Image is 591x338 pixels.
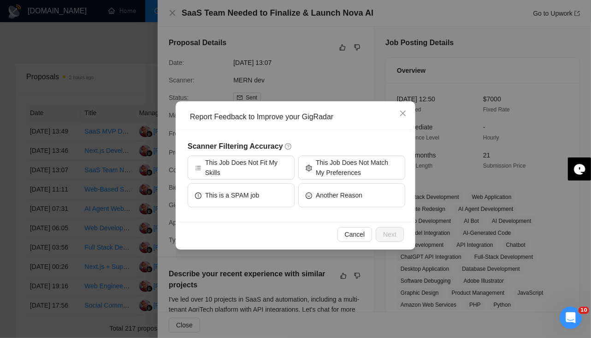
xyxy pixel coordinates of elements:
button: Close [390,101,415,126]
span: exclamation-circle [195,192,201,198]
button: settingThis Job Does Not Match My Preferences [298,156,405,180]
button: Cancel [337,227,372,242]
button: exclamation-circleThis is a SPAM job [188,183,295,207]
div: Report Feedback to Improve your GigRadar [190,112,408,122]
span: Another Reason [316,190,362,200]
button: Next [376,227,404,242]
iframe: Intercom live chat [560,307,582,329]
span: This Job Does Not Fit My Skills [205,157,287,178]
span: Cancel [345,229,365,239]
span: bars [195,164,201,171]
button: barsThis Job Does Not Fit My Skills [188,156,295,180]
h5: Scanner Filtering Accuracy [188,141,405,152]
span: close [399,110,407,117]
span: This is a SPAM job [205,190,259,200]
span: question-circle [285,143,292,150]
span: 10 [579,307,589,314]
button: frownAnother Reason [298,183,405,207]
span: frown [306,192,312,198]
span: setting [306,164,312,171]
span: This Job Does Not Match My Preferences [316,157,398,178]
